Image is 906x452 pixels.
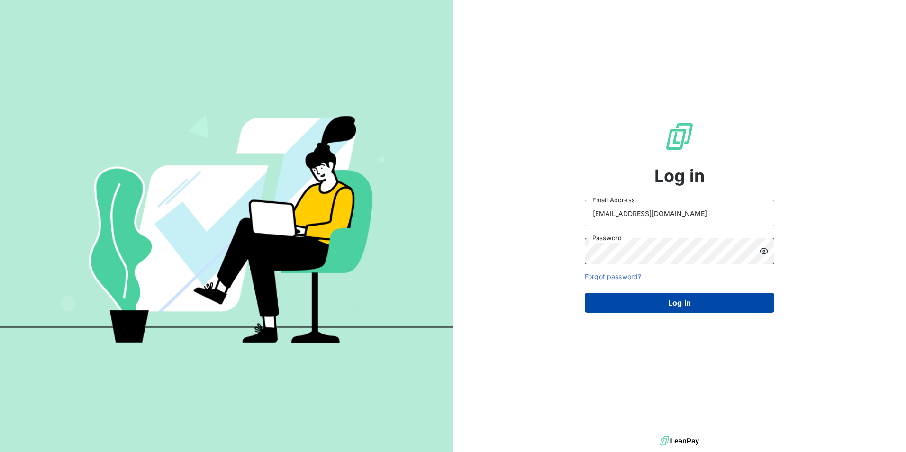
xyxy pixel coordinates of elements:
[664,121,695,152] img: LeanPay Logo
[654,163,705,189] span: Log in
[585,272,641,280] a: Forgot password?
[585,200,774,226] input: placeholder
[585,293,774,313] button: Log in
[660,434,699,448] img: logo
